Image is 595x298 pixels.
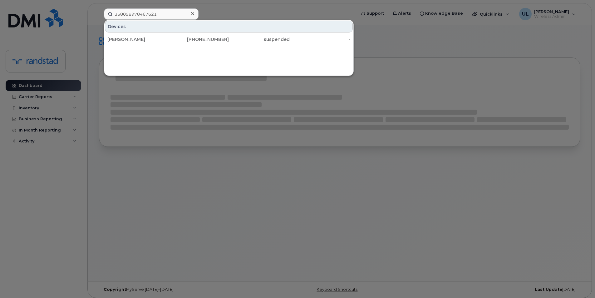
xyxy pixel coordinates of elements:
div: suspended [229,36,290,42]
div: [PERSON_NAME] . [107,36,168,42]
div: Devices [105,21,353,32]
div: - [290,36,351,42]
a: [PERSON_NAME] .[PHONE_NUMBER]suspended- [105,34,353,45]
div: [PHONE_NUMBER] [168,36,229,42]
